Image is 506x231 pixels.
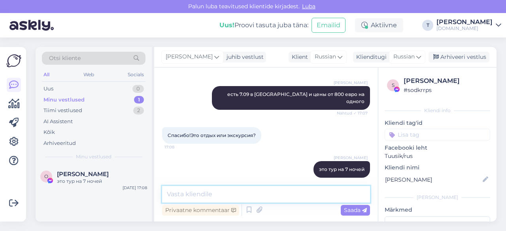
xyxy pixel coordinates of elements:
p: Facebooki leht [385,144,490,152]
div: Arhiveeritud [43,139,76,147]
div: All [42,69,51,80]
span: Saada [344,207,367,214]
p: Tuusik/rus [385,152,490,160]
div: # sodkrrps [404,86,488,94]
div: Socials [126,69,145,80]
div: 2 [133,107,144,115]
span: это тур на 7 ночей [319,166,364,172]
div: [DATE] 17:08 [123,185,147,191]
div: Klienditugi [353,53,387,61]
p: Kliendi nimi [385,163,490,172]
div: Kliendi info [385,107,490,114]
span: Ольга Федорова [57,171,109,178]
span: Otsi kliente [49,54,81,62]
p: Kliendi tag'id [385,119,490,127]
span: есть 7.09 в [GEOGRAPHIC_DATA] и цены от 800 евро на одного [227,91,366,104]
a: [PERSON_NAME][DOMAIN_NAME] [436,19,501,32]
div: T [422,20,433,31]
span: О [44,173,48,179]
div: AI Assistent [43,118,73,126]
span: [PERSON_NAME] [334,155,368,161]
div: 1 [134,96,144,104]
span: [PERSON_NAME] [334,80,368,86]
span: Minu vestlused [76,153,111,160]
div: Kõik [43,128,55,136]
div: juhib vestlust [223,53,264,61]
div: [DOMAIN_NAME] [436,25,493,32]
div: 0 [132,85,144,93]
div: это тур на 7 ночей [57,178,147,185]
input: Lisa nimi [385,175,481,184]
p: Märkmed [385,206,490,214]
div: Klient [289,53,308,61]
div: [PERSON_NAME] [404,76,488,86]
div: Privaatne kommentaar [162,205,239,216]
div: Minu vestlused [43,96,85,104]
span: s [392,82,395,88]
div: Web [82,69,96,80]
div: Arhiveeri vestlus [429,52,489,62]
div: Aktiivne [355,18,403,32]
div: [PERSON_NAME] [436,19,493,25]
span: Luba [300,3,318,10]
span: Спасибо!Это отдых или экскурсия? [168,132,256,138]
span: 17:11 [338,178,368,184]
b: Uus! [219,21,234,29]
span: 17:08 [164,144,194,150]
span: Nähtud ✓ 17:07 [337,110,368,116]
span: Russian [315,53,336,61]
div: Tiimi vestlused [43,107,82,115]
img: Askly Logo [6,53,21,68]
span: [PERSON_NAME] [166,53,213,61]
div: Uus [43,85,53,93]
button: Emailid [312,18,346,33]
input: Lisa tag [385,129,490,141]
div: Proovi tasuta juba täna: [219,21,308,30]
div: [PERSON_NAME] [385,194,490,201]
span: Russian [393,53,415,61]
